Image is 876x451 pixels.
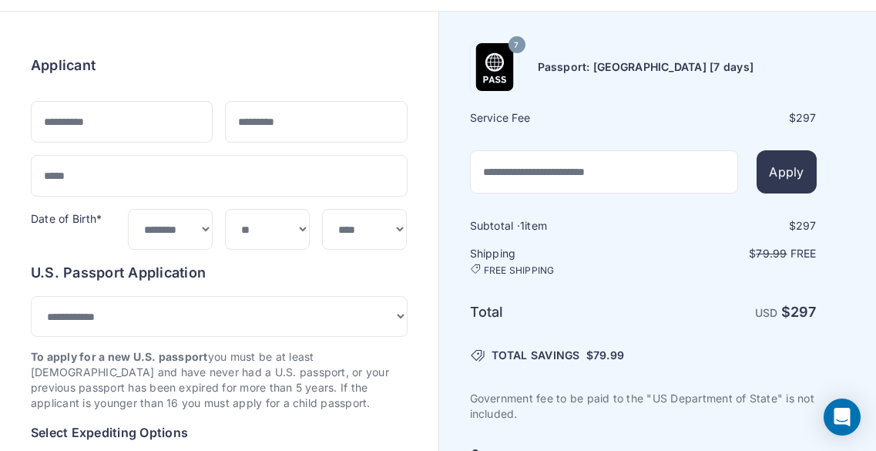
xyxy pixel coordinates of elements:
[470,246,642,277] h6: Shipping
[31,212,102,225] label: Date of Birth*
[756,247,787,260] span: 79.99
[538,59,754,75] h6: Passport: [GEOGRAPHIC_DATA] [7 days]
[492,348,580,363] span: TOTAL SAVINGS
[470,301,642,323] h6: Total
[796,219,817,232] span: 297
[520,219,525,232] span: 1
[645,110,817,126] div: $
[470,110,642,126] h6: Service Fee
[514,35,519,56] span: 7
[31,350,208,363] strong: To apply for a new U.S. passport
[645,246,817,261] p: $
[470,391,817,422] p: Government fee to be paid to the "US Department of State" is not included.
[31,349,408,411] p: you must be at least [DEMOGRAPHIC_DATA] and have never had a U.S. passport, or your previous pass...
[471,43,519,91] img: Product Name
[790,304,817,320] span: 297
[470,218,642,234] h6: Subtotal · item
[586,348,624,363] span: $
[757,150,816,194] button: Apply
[755,306,778,319] span: USD
[31,55,96,76] h6: Applicant
[31,423,408,442] h6: Select Expediting Options
[484,264,555,277] span: FREE SHIPPING
[593,348,624,362] span: 79.99
[645,218,817,234] div: $
[31,262,408,284] h6: U.S. Passport Application
[824,399,861,436] div: Open Intercom Messenger
[796,111,817,124] span: 297
[781,304,817,320] strong: $
[790,247,817,260] span: Free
